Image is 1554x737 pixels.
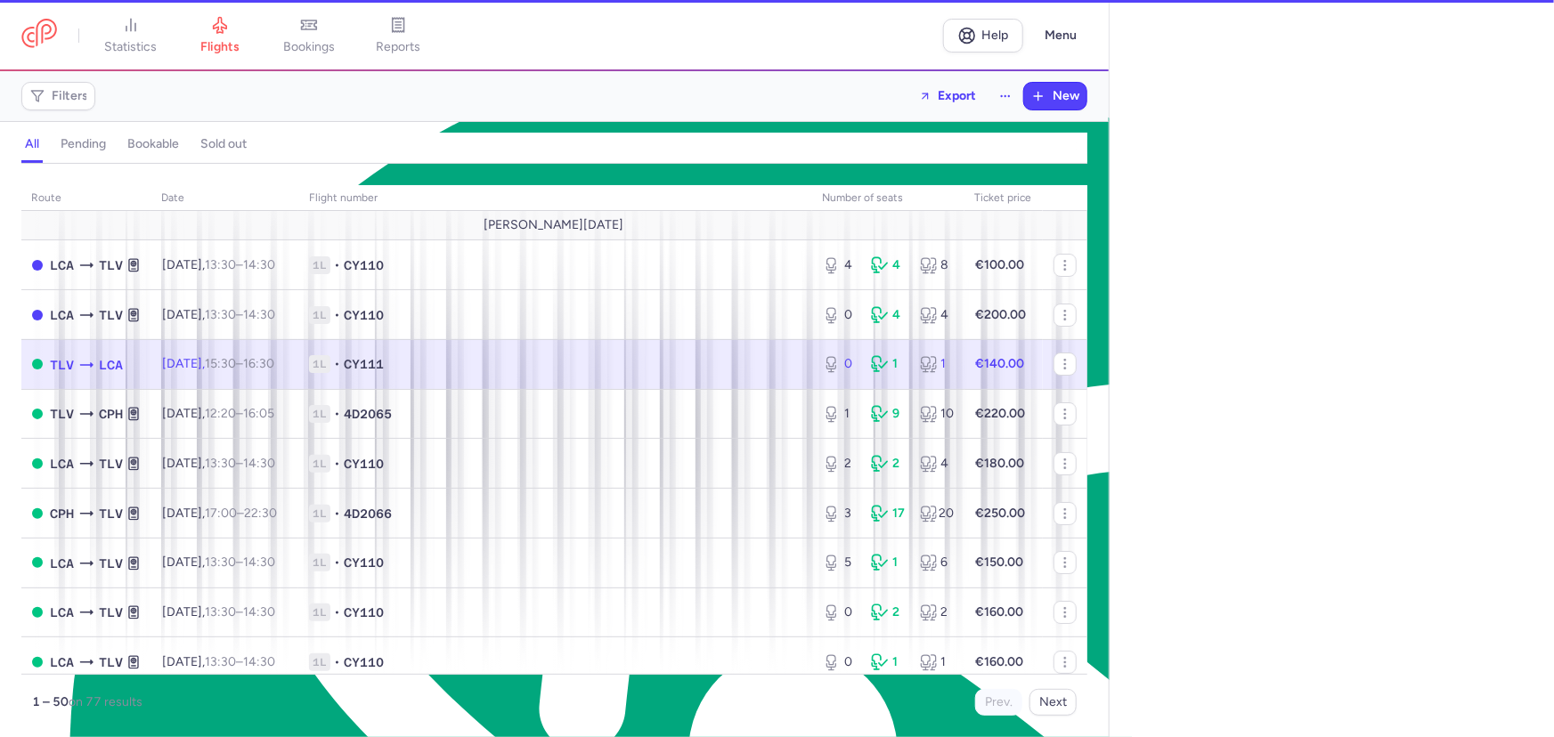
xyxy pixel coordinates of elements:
time: 14:30 [243,654,275,669]
span: 1L [309,306,330,324]
span: 1L [309,405,330,423]
span: [DATE], [162,307,275,322]
div: 4 [920,455,954,473]
strong: €150.00 [975,555,1023,570]
span: – [205,257,275,272]
a: flights [175,16,264,55]
time: 14:30 [243,456,275,471]
span: LCA [50,603,74,622]
span: • [334,603,340,621]
time: 17:00 [205,506,237,521]
span: LCA [50,255,74,275]
div: 2 [823,455,857,473]
span: [DATE], [162,257,275,272]
div: 2 [871,455,905,473]
span: 1L [309,256,330,274]
span: CY110 [344,306,384,324]
time: 13:30 [205,257,236,272]
span: 1L [309,505,330,522]
time: 13:30 [205,307,236,322]
h4: pending [61,136,106,152]
span: Help [982,28,1009,42]
time: 14:30 [243,604,275,620]
span: Filters [52,89,88,103]
span: CY110 [344,455,384,473]
th: date [151,185,298,212]
a: bookings [264,16,354,55]
span: CPH [50,504,74,523]
a: CitizenPlane red outlined logo [21,19,57,52]
span: TLV [99,603,123,622]
span: 4D2066 [344,505,392,522]
span: LCA [99,355,123,375]
span: TLV [99,652,123,672]
span: LCA [50,305,74,325]
div: 8 [920,256,954,274]
th: Flight number [298,185,812,212]
span: • [334,355,340,373]
span: • [334,653,340,671]
strong: €160.00 [975,604,1023,620]
span: TLV [50,355,74,375]
strong: €220.00 [975,406,1025,421]
span: 1L [309,603,330,621]
div: 1 [920,355,954,373]
span: [DATE], [162,406,274,421]
span: [DATE], [162,456,275,471]
span: – [205,654,275,669]
span: [PERSON_NAME][DATE] [484,218,624,232]
a: Help [943,19,1023,53]
time: 16:05 [243,406,274,421]
time: 13:30 [205,654,236,669]
span: LCA [50,652,74,672]
span: bookings [283,39,335,55]
div: 5 [823,554,857,571]
strong: 1 – 50 [32,694,69,709]
span: TLV [99,255,123,275]
span: CY110 [344,653,384,671]
span: 1L [309,355,330,373]
h4: bookable [127,136,179,152]
span: TLV [99,504,123,523]
span: statistics [105,39,158,55]
div: 1 [871,653,905,671]
a: statistics [86,16,175,55]
div: 3 [823,505,857,522]
span: New [1053,89,1079,103]
button: Next [1029,689,1077,716]
th: number of seats [812,185,964,212]
div: 0 [823,653,857,671]
div: 4 [871,256,905,274]
button: Menu [1034,19,1087,53]
button: New [1024,83,1086,109]
span: • [334,306,340,324]
span: CY110 [344,256,384,274]
time: 13:30 [205,456,236,471]
span: 4D2065 [344,405,392,423]
button: Filters [22,83,94,109]
span: – [205,604,275,620]
div: 0 [823,355,857,373]
button: Prev. [975,689,1022,716]
time: 15:30 [205,356,236,371]
span: – [205,555,275,570]
div: 1 [823,405,857,423]
strong: €250.00 [975,506,1025,521]
span: CY111 [344,355,384,373]
th: Ticket price [964,185,1043,212]
strong: €100.00 [975,257,1024,272]
h4: sold out [200,136,247,152]
span: on 77 results [69,694,142,709]
span: [DATE], [162,555,275,570]
div: 17 [871,505,905,522]
strong: €200.00 [975,307,1026,322]
span: – [205,307,275,322]
time: 22:30 [244,506,277,521]
div: 4 [920,306,954,324]
div: 1 [871,554,905,571]
span: CY110 [344,554,384,571]
span: • [334,505,340,522]
time: 14:30 [243,555,275,570]
time: 14:30 [243,307,275,322]
div: 1 [871,355,905,373]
